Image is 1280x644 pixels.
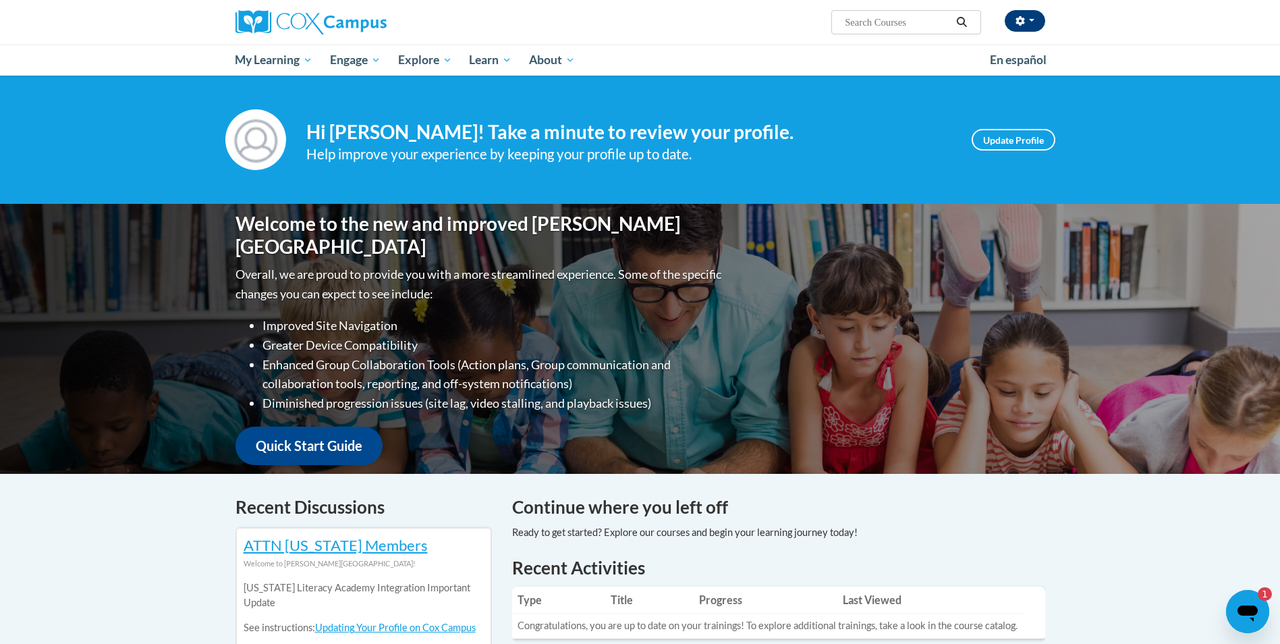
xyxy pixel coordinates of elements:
a: Update Profile [972,129,1055,151]
span: En español [990,53,1047,67]
td: Congratulations, you are up to date on your trainings! To explore additional trainings, take a lo... [512,614,1023,639]
th: Type [512,587,606,614]
h1: Welcome to the new and improved [PERSON_NAME][GEOGRAPHIC_DATA] [235,213,725,258]
span: Learn [469,52,511,68]
p: [US_STATE] Literacy Academy Integration Important Update [244,581,484,610]
span: Explore [398,52,452,68]
th: Progress [694,587,837,614]
li: Improved Site Navigation [262,316,725,336]
a: ATTN [US_STATE] Members [244,536,428,554]
p: Overall, we are proud to provide you with a more streamlined experience. Some of the specific cha... [235,265,725,304]
h4: Hi [PERSON_NAME]! Take a minute to review your profile. [306,121,951,144]
div: Help improve your experience by keeping your profile up to date. [306,143,951,165]
a: Learn [460,45,520,76]
input: Search Courses [843,14,951,30]
h1: Recent Activities [512,556,1045,580]
a: Cox Campus [235,10,492,34]
img: Cox Campus [235,10,387,34]
a: My Learning [227,45,322,76]
th: Title [605,587,694,614]
a: Engage [321,45,389,76]
img: Profile Image [225,109,286,170]
a: Updating Your Profile on Cox Campus [315,622,476,633]
span: My Learning [235,52,312,68]
li: Diminished progression issues (site lag, video stalling, and playback issues) [262,394,725,413]
th: Last Viewed [837,587,1023,614]
a: Explore [389,45,461,76]
li: Enhanced Group Collaboration Tools (Action plans, Group communication and collaboration tools, re... [262,355,725,394]
div: Welcome to [PERSON_NAME][GEOGRAPHIC_DATA]! [244,556,484,571]
a: Quick Start Guide [235,427,383,465]
h4: Continue where you left off [512,494,1045,520]
a: About [520,45,584,76]
p: See instructions: [244,620,484,635]
iframe: Number of unread messages [1245,587,1272,601]
li: Greater Device Compatibility [262,336,725,355]
span: About [529,52,575,68]
div: Main menu [215,45,1065,76]
a: En español [981,46,1055,74]
button: Account Settings [1005,10,1045,32]
h4: Recent Discussions [235,494,492,520]
iframe: Button to launch messaging window, 1 unread message [1226,590,1269,633]
span: Engage [330,52,381,68]
button: Search [951,14,972,30]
